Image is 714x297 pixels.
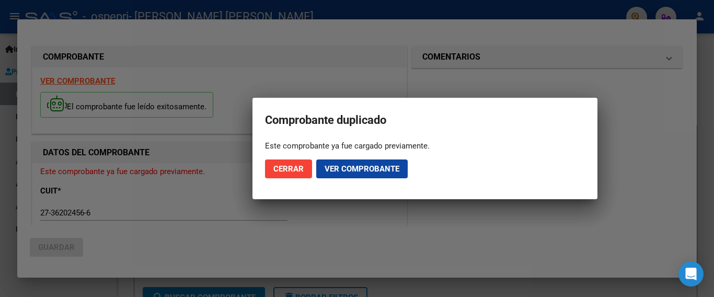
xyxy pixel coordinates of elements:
[265,141,585,151] div: Este comprobante ya fue cargado previamente.
[678,261,704,287] div: Open Intercom Messenger
[265,110,585,130] h2: Comprobante duplicado
[325,164,399,174] span: Ver comprobante
[273,164,304,174] span: Cerrar
[316,159,408,178] button: Ver comprobante
[265,159,312,178] button: Cerrar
